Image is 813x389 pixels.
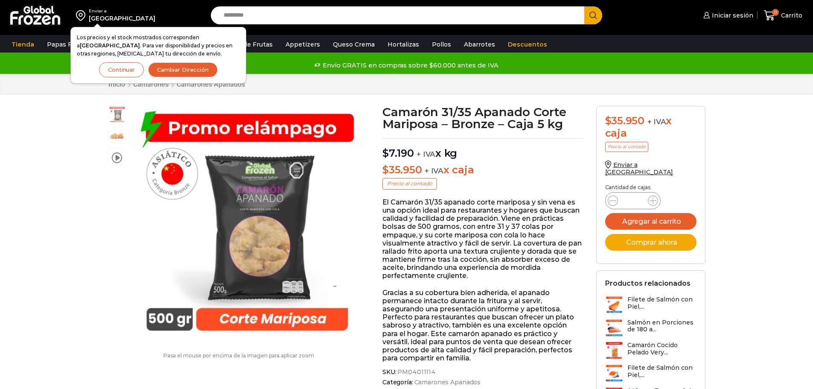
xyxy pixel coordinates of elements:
[627,364,696,379] h3: Filete de Salmón con Piel,...
[89,14,155,23] div: [GEOGRAPHIC_DATA]
[108,353,370,359] p: Pasa el mouse por encima de la imagen para aplicar zoom
[605,279,691,287] h2: Productos relacionados
[772,9,779,16] span: 0
[382,164,422,176] bdi: 35.950
[133,80,169,88] a: Camarones
[99,62,144,77] button: Continuar
[108,106,125,123] span: camaron apanado
[647,117,666,126] span: + IVA
[605,184,696,190] p: Cantidad de cajas
[779,11,802,20] span: Carrito
[417,150,435,158] span: + IVA
[148,62,218,77] button: Cambiar Dirección
[383,36,423,53] a: Hortalizas
[382,147,389,159] span: $
[108,80,125,88] a: Inicio
[43,36,90,53] a: Papas Fritas
[382,178,437,189] p: Precio al contado
[77,33,240,58] p: Los precios y el stock mostrados corresponden a . Para ver disponibilidad y precios en otras regi...
[428,36,455,53] a: Pollos
[176,80,245,88] a: Camarones Apanados
[625,195,641,207] input: Product quantity
[701,7,753,24] a: Iniciar sesión
[605,364,696,383] a: Filete de Salmón con Piel,...
[605,115,696,140] div: x caja
[605,114,644,127] bdi: 35.950
[89,8,155,14] div: Enviar a
[7,36,38,53] a: Tienda
[605,213,696,230] button: Agregar al carrito
[605,161,673,176] a: Enviar a [GEOGRAPHIC_DATA]
[80,42,140,49] strong: [GEOGRAPHIC_DATA]
[382,147,414,159] bdi: 7.190
[219,36,277,53] a: Pulpa de Frutas
[605,319,696,337] a: Salmón en Porciones de 180 a...
[382,289,583,363] p: Gracias a su cobertura bien adherida, el apanado permanece intacto durante la fritura y al servir...
[382,379,583,386] span: Categoría:
[605,296,696,314] a: Filete de Salmón con Piel,...
[762,6,804,26] a: 0 Carrito
[584,6,602,24] button: Search button
[382,106,583,130] h1: Camarón 31/35 Apanado Corte Mariposa – Bronze – Caja 5 kg
[108,127,125,144] span: camaron-apanado
[76,8,89,23] img: address-field-icon.svg
[627,296,696,310] h3: Filete de Salmón con Piel,...
[605,142,648,152] p: Precio al contado
[382,164,583,176] p: x caja
[382,369,583,376] span: SKU:
[281,36,324,53] a: Appetizers
[382,138,583,160] p: x kg
[382,198,583,280] p: El Camarón 31/35 apanado corte mariposa y sin vena es una opción ideal para restaurantes y hogare...
[605,114,612,127] span: $
[425,167,443,175] span: + IVA
[627,342,696,356] h3: Camarón Cocido Pelado Very...
[710,11,753,20] span: Iniciar sesión
[382,164,389,176] span: $
[460,36,499,53] a: Abarrotes
[504,36,551,53] a: Descuentos
[605,342,696,360] a: Camarón Cocido Pelado Very...
[605,234,696,251] button: Comprar ahora
[627,319,696,333] h3: Salmón en Porciones de 180 a...
[108,80,245,88] nav: Breadcrumb
[413,379,481,386] a: Camarones Apanados
[396,369,436,376] span: PM04011114
[329,36,379,53] a: Queso Crema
